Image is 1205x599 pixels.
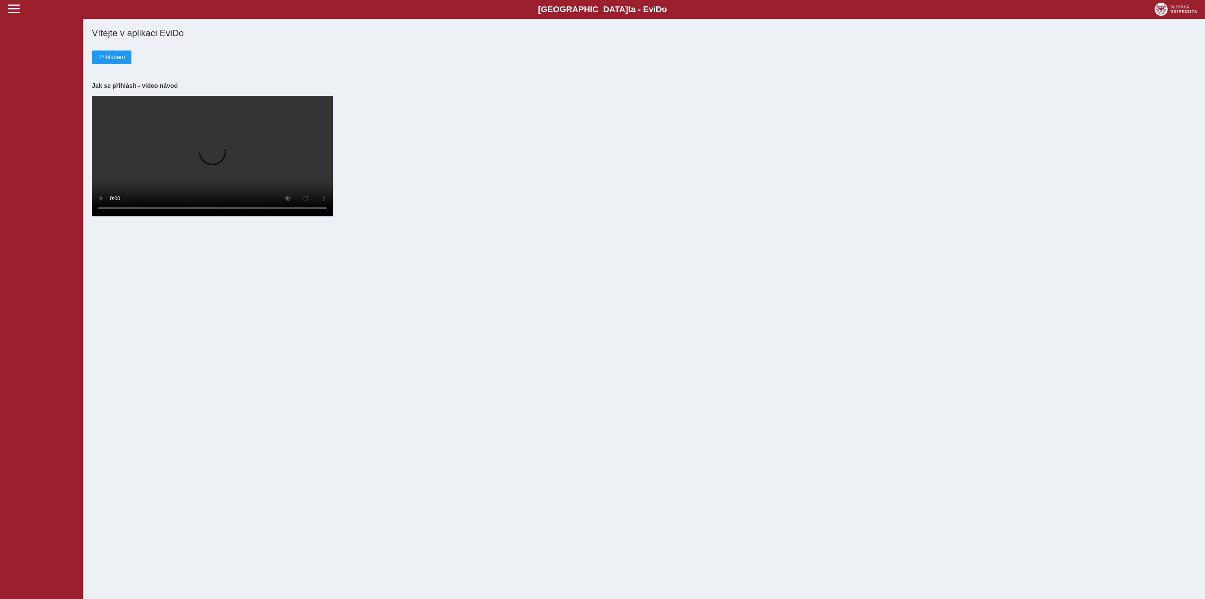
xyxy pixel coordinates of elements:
span: o [662,5,667,14]
img: logo_web_su.png [1155,3,1197,16]
span: t [628,5,631,14]
span: D [656,5,662,14]
h3: Jak se přihlásit - video návod [92,82,1196,89]
b: [GEOGRAPHIC_DATA] a - Evi [23,5,1182,14]
button: Přihlášení [92,51,131,64]
video: Your browser does not support the video tag. [92,96,333,216]
span: Přihlášení [98,54,125,61]
h1: Vítejte v aplikaci EviDo [92,28,1196,38]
